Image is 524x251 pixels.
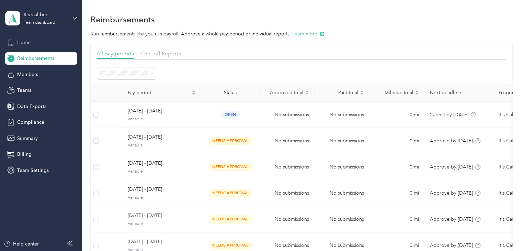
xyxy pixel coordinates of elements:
[315,128,369,154] td: No submissions
[128,107,196,115] span: [DATE] - [DATE]
[128,133,196,141] span: [DATE] - [DATE]
[315,206,369,232] td: No submissions
[209,137,252,145] span: needs approval
[369,102,424,128] td: 0 mi
[375,90,413,96] span: Mileage total
[17,103,46,110] span: Data Exports
[315,154,369,180] td: No submissions
[430,216,473,222] span: Approve by [DATE]
[91,16,155,23] h1: Reimbursements
[369,180,424,206] td: 0 mi
[24,21,55,25] div: Team dashboard
[369,128,424,154] td: 0 mi
[96,50,134,57] span: All pay periods
[486,212,524,251] iframe: Everlance-gr Chat Button Frame
[260,206,315,232] td: No submissions
[415,92,419,96] span: caret-down
[315,84,369,102] th: Paid total
[128,142,196,149] span: Variable
[369,206,424,232] td: 0 mi
[320,90,358,96] span: Paid total
[260,102,315,128] td: No submissions
[17,167,49,174] span: Team Settings
[260,180,315,206] td: No submissions
[424,84,493,102] th: Next deadline
[17,87,31,94] span: Teams
[305,89,309,93] span: caret-up
[209,163,252,171] span: needs approval
[430,242,473,248] span: Approve by [DATE]
[128,186,196,193] span: [DATE] - [DATE]
[260,84,315,102] th: Approved total
[17,71,38,78] span: Members
[360,89,364,93] span: caret-up
[369,84,424,102] th: Mileage total
[207,90,254,96] div: Status
[122,84,201,102] th: Pay period
[17,39,31,46] span: Home
[4,240,39,248] button: Help center
[260,154,315,180] td: No submissions
[415,89,419,93] span: caret-up
[17,55,54,62] span: Reimbursements
[128,195,196,201] span: Variable
[91,30,512,37] p: Run reimbursements like you run payroll. Approve a whole pay period or individual reports.
[305,92,309,96] span: caret-down
[209,241,252,249] span: needs approval
[221,111,240,119] span: open
[128,116,196,122] span: Variable
[24,11,67,18] div: It's Caliber
[292,30,324,37] button: Learn more
[17,135,38,142] span: Summary
[128,90,190,96] span: Pay period
[430,164,473,170] span: Approve by [DATE]
[17,151,32,158] span: Billing
[360,92,364,96] span: caret-down
[128,212,196,219] span: [DATE] - [DATE]
[315,180,369,206] td: No submissions
[209,189,252,197] span: needs approval
[128,221,196,227] span: Variable
[128,238,196,245] span: [DATE] - [DATE]
[430,112,468,118] span: Submit by [DATE]
[260,128,315,154] td: No submissions
[192,92,196,96] span: caret-down
[209,215,252,223] span: needs approval
[17,119,44,126] span: Compliance
[430,190,473,196] span: Approve by [DATE]
[128,168,196,175] span: Variable
[315,102,369,128] td: No submissions
[141,50,181,57] span: One-off Reports
[265,90,304,96] span: Approved total
[430,138,473,144] span: Approve by [DATE]
[128,160,196,167] span: [DATE] - [DATE]
[192,89,196,93] span: caret-up
[369,154,424,180] td: 0 mi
